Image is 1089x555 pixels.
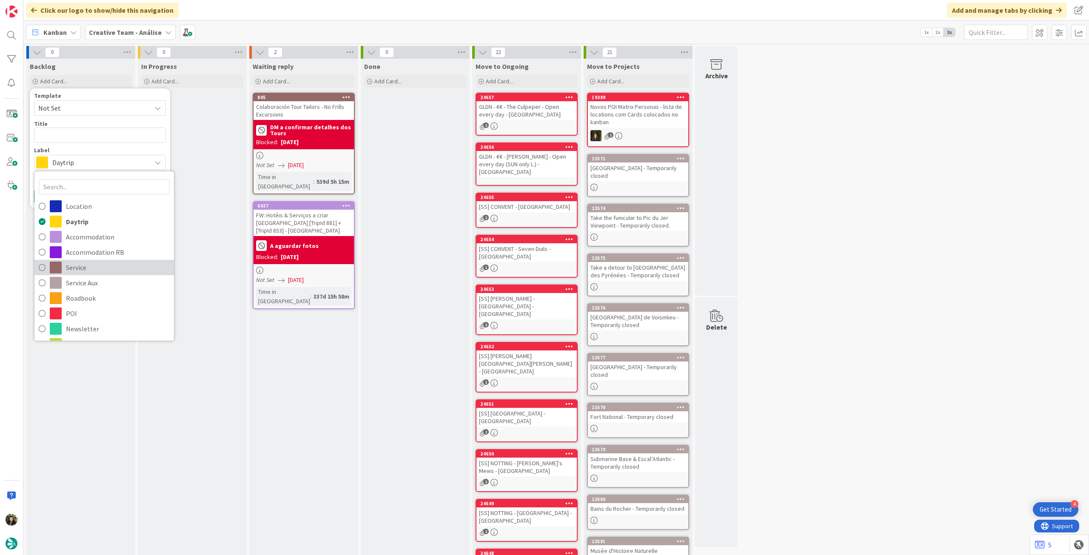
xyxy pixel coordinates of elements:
[34,321,174,336] a: Newsletter
[476,408,577,427] div: [SS] [GEOGRAPHIC_DATA] - [GEOGRAPHIC_DATA]
[66,215,170,228] span: Daytrip
[480,451,577,457] div: 24650
[486,77,513,85] span: Add Card...
[483,479,489,484] span: 2
[254,94,354,120] div: 805Colaboración Tour Tailors - No Frills Excursions
[34,290,174,306] a: Roadbook
[52,157,147,168] span: Daytrip
[34,336,174,352] a: Car
[588,262,688,281] div: Take a detour to [GEOGRAPHIC_DATA] des Pyrénées - Temporarily closed
[592,404,688,410] div: 23578
[254,202,354,210] div: 6937
[705,71,728,81] div: Archive
[66,246,170,259] span: Accommodation RB
[602,47,617,57] span: 21
[476,94,577,120] div: 24657GLDN - €€ - The Culpeper - Open every day - [GEOGRAPHIC_DATA]
[588,155,688,162] div: 23571
[268,47,282,57] span: 2
[476,143,577,151] div: 24656
[256,138,278,147] div: Blocked:
[592,156,688,162] div: 23571
[476,285,577,293] div: 24653
[256,287,310,306] div: Time in [GEOGRAPHIC_DATA]
[157,47,171,57] span: 0
[45,47,60,57] span: 0
[270,124,351,136] b: DM a confirmar detalhes dos Tours
[476,450,577,476] div: 24650[SS] NOTTING - [PERSON_NAME]'s Mews - [GEOGRAPHIC_DATA]
[66,261,170,274] span: Service
[34,306,174,321] a: POI
[89,28,162,37] b: Creative Team - Análise
[39,179,170,194] input: Search...
[34,120,48,128] label: Title
[253,62,294,71] span: Waiting reply
[40,77,67,85] span: Add Card...
[257,94,354,100] div: 805
[379,47,394,57] span: 0
[608,132,613,138] span: 1
[588,94,688,128] div: 19389Novos POI Matrix Personas - lista de locations com Cards colocados no kanban
[588,304,688,330] div: 23576[GEOGRAPHIC_DATA] de Voisinlieu - Temporarily closed
[476,343,577,377] div: 24652[SS] [PERSON_NAME][GEOGRAPHIC_DATA][PERSON_NAME] - [GEOGRAPHIC_DATA]
[483,122,489,128] span: 2
[483,379,489,385] span: 1
[313,177,314,186] span: :
[476,236,577,262] div: 24654[SS] CONVENT - Seven Dials - [GEOGRAPHIC_DATA]
[964,25,1028,40] input: Quick Filter...
[944,28,955,37] span: 3x
[254,94,354,101] div: 805
[588,404,688,411] div: 23578
[476,101,577,120] div: GLDN - €€ - The Culpeper - Open every day - [GEOGRAPHIC_DATA]
[364,62,380,71] span: Done
[706,322,727,332] div: Delete
[592,447,688,453] div: 23579
[491,47,505,57] span: 22
[288,161,304,170] span: [DATE]
[256,276,274,284] i: Not Set
[483,322,489,327] span: 2
[588,312,688,330] div: [GEOGRAPHIC_DATA] de Voisinlieu - Temporarily closed
[921,28,932,37] span: 1x
[310,292,311,301] span: :
[26,3,179,18] div: Click our logo to show/hide this navigation
[480,236,577,242] div: 24654
[476,194,577,201] div: 24655
[480,144,577,150] div: 24656
[588,130,688,141] div: MC
[6,6,17,17] img: Visit kanbanzone.com
[34,260,174,275] a: Service
[34,214,174,229] a: Daytrip
[476,285,577,319] div: 24653[SS] [PERSON_NAME] - [GEOGRAPHIC_DATA] - [GEOGRAPHIC_DATA]
[263,77,290,85] span: Add Card...
[590,130,602,141] img: MC
[256,161,274,169] i: Not Set
[476,400,577,427] div: 24651[SS] [GEOGRAPHIC_DATA] - [GEOGRAPHIC_DATA]
[597,77,624,85] span: Add Card...
[288,276,304,285] span: [DATE]
[254,101,354,120] div: Colaboración Tour Tailors - No Frills Excursions
[588,404,688,422] div: 23578Fort National - Temporary closed
[483,215,489,220] span: 2
[592,355,688,361] div: 23577
[270,243,319,249] b: A aguardar fotos
[476,343,577,350] div: 24652
[66,307,170,320] span: POI
[476,201,577,212] div: [SS] CONVENT - [GEOGRAPHIC_DATA]
[476,450,577,458] div: 24650
[480,94,577,100] div: 24657
[588,254,688,262] div: 23575
[281,138,299,147] div: [DATE]
[588,446,688,472] div: 23579Submarine Base & Escal’Atlantic - Temporarily closed
[34,147,49,153] span: Label
[311,292,351,301] div: 337d 15h 58m
[476,500,577,507] div: 24649
[256,172,313,191] div: Time in [GEOGRAPHIC_DATA]
[476,62,529,71] span: Move to Ongoing
[588,101,688,128] div: Novos POI Matrix Personas - lista de locations com Cards colocados no kanban
[476,400,577,408] div: 24651
[588,155,688,181] div: 23571[GEOGRAPHIC_DATA] - Temporarily closed
[592,538,688,544] div: 23581
[588,495,688,503] div: 23580
[480,194,577,200] div: 24655
[30,62,56,71] span: Backlog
